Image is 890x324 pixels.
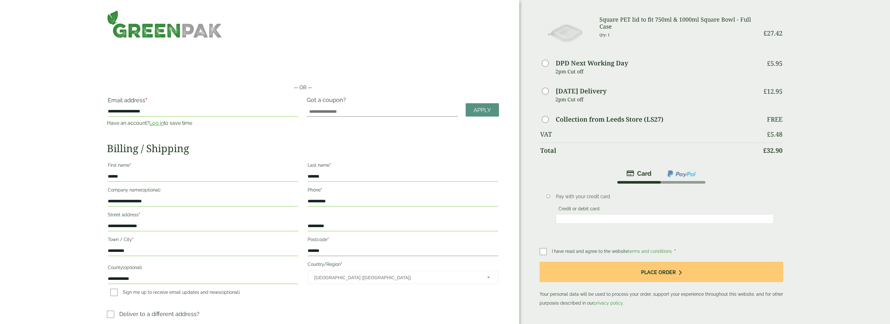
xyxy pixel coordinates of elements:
[555,95,759,104] p: 2pm Cut off
[308,260,498,271] label: Country/Region
[108,161,298,172] label: First name
[110,289,118,296] input: Sign me up to receive email updates and news(optional)
[308,271,498,284] span: Country/Region
[321,187,322,192] abbr: required
[327,237,329,242] abbr: required
[767,116,782,123] p: Free
[556,206,602,213] label: Credit or debit card
[763,29,767,37] span: £
[139,212,140,217] abbr: required
[119,310,200,318] p: Deliver to a different address?
[555,67,759,76] p: 2pm Cut off
[108,263,298,274] label: County
[628,249,672,254] a: terms and conditions
[626,170,651,177] img: stripe.png
[667,170,696,178] img: ppcp-gateway.png
[674,249,676,254] abbr: required
[123,265,142,270] span: (optional)
[763,146,767,155] span: £
[767,59,770,68] span: £
[141,187,160,192] span: (optional)
[552,249,673,254] span: I have read and agree to the website
[130,163,131,168] abbr: required
[767,130,770,138] span: £
[763,87,782,96] bdi: 12.95
[767,130,782,138] bdi: 5.48
[556,116,664,123] label: Collection from Leeds Store (LS27)
[308,161,498,172] label: Last name
[108,210,298,221] label: Street address
[108,186,298,196] label: Company name
[540,262,783,308] p: Your personal data will be used to process your order, support your experience throughout this we...
[107,84,499,91] p: — OR —
[145,97,147,104] abbr: required
[341,262,342,267] abbr: required
[307,97,349,106] label: Got a coupon?
[107,10,222,38] img: GreenPak Supplies
[108,235,298,246] label: Town / City
[594,300,623,306] a: privacy policy
[540,143,759,158] th: Total
[599,16,759,30] h3: Square PET lid to fit 750ml & 1000ml Square Bowl - Full Case
[763,29,782,37] bdi: 27.42
[149,120,164,126] a: Log in
[108,98,298,106] label: Email address
[107,142,499,154] h2: Billing / Shipping
[314,271,479,284] span: United Kingdom (UK)
[474,107,491,114] span: Apply
[220,290,240,295] span: (optional)
[107,64,499,76] iframe: Secure payment button frame
[330,163,331,168] abbr: required
[599,32,610,37] small: Qty: 1
[763,146,782,155] bdi: 32.90
[107,119,299,127] p: Have an account? to save time
[763,87,767,96] span: £
[308,186,498,196] label: Phone
[132,237,134,242] abbr: required
[540,262,783,282] button: Place order
[466,103,499,117] a: Apply
[556,60,628,66] label: DPD Next Working Day
[556,88,606,94] label: [DATE] Delivery
[540,127,759,142] th: VAT
[108,290,242,297] label: Sign me up to receive email updates and news
[308,235,498,246] label: Postcode
[556,193,773,200] p: Pay with your credit card.
[767,59,782,68] bdi: 5.95
[558,216,771,222] iframe: Secure card payment input frame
